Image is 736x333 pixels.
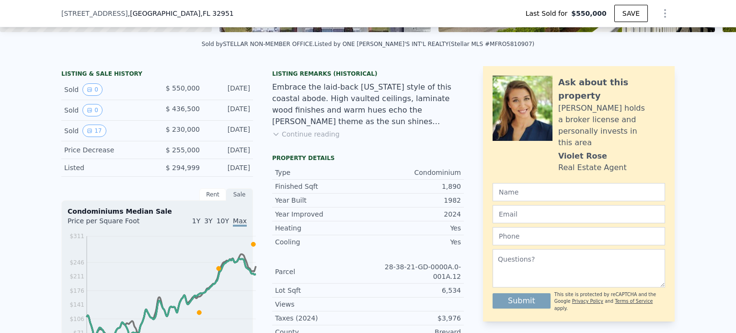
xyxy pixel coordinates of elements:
span: Last Sold for [526,9,572,18]
div: Sold [64,83,149,96]
div: 1982 [368,195,461,205]
div: Sold by STELLAR NON-MEMBER OFFICE . [202,41,315,47]
tspan: $141 [69,301,84,308]
div: Property details [272,154,464,162]
div: 1,890 [368,182,461,191]
span: $ 230,000 [166,126,200,133]
span: 10Y [217,217,229,225]
div: Listed [64,163,149,172]
div: Year Improved [275,209,368,219]
div: This site is protected by reCAPTCHA and the Google and apply. [554,291,665,312]
div: Yes [368,223,461,233]
a: Privacy Policy [572,299,603,304]
div: Embrace the laid-back [US_STATE] style of this coastal abode. High vaulted ceilings, laminate woo... [272,81,464,127]
div: [DATE] [207,145,250,155]
div: Yes [368,237,461,247]
div: Listed by ONE [PERSON_NAME]'S INT'L REALTY (Stellar MLS #MFRO5810907) [314,41,534,47]
div: 6,534 [368,286,461,295]
span: $ 294,999 [166,164,200,172]
span: , [GEOGRAPHIC_DATA] [128,9,234,18]
div: Sold [64,125,149,137]
input: Name [493,183,665,201]
div: [DATE] [207,83,250,96]
a: Terms of Service [615,299,653,304]
div: Heating [275,223,368,233]
div: Rent [199,188,226,201]
tspan: $211 [69,273,84,280]
span: $ 436,500 [166,105,200,113]
div: Price per Square Foot [68,216,157,231]
div: Real Estate Agent [558,162,627,173]
button: View historical data [82,83,103,96]
span: [STREET_ADDRESS] [61,9,128,18]
span: 1Y [192,217,200,225]
button: Continue reading [272,129,340,139]
tspan: $106 [69,316,84,322]
div: Year Built [275,195,368,205]
input: Phone [493,227,665,245]
div: Condominiums Median Sale [68,207,247,216]
span: $ 255,000 [166,146,200,154]
div: 28-38-21-GD-0000A.0-001A.12 [368,262,461,281]
div: $3,976 [368,313,461,323]
span: 3Y [204,217,212,225]
div: [DATE] [207,163,250,172]
div: Ask about this property [558,76,665,103]
div: Type [275,168,368,177]
tspan: $176 [69,287,84,294]
button: View historical data [82,104,103,116]
button: View historical data [82,125,106,137]
div: 2024 [368,209,461,219]
div: Sold [64,104,149,116]
div: [PERSON_NAME] holds a broker license and personally invests in this area [558,103,665,149]
div: Finished Sqft [275,182,368,191]
div: LISTING & SALE HISTORY [61,70,253,80]
input: Email [493,205,665,223]
div: Violet Rose [558,150,607,162]
div: Taxes (2024) [275,313,368,323]
div: Parcel [275,267,368,276]
span: , FL 32951 [200,10,233,17]
tspan: $246 [69,259,84,266]
span: $550,000 [571,9,607,18]
div: Price Decrease [64,145,149,155]
div: Lot Sqft [275,286,368,295]
span: $ 550,000 [166,84,200,92]
button: Show Options [655,4,675,23]
div: Listing Remarks (Historical) [272,70,464,78]
div: Sale [226,188,253,201]
div: Views [275,299,368,309]
div: Cooling [275,237,368,247]
button: SAVE [614,5,648,22]
tspan: $311 [69,233,84,240]
span: Max [233,217,247,227]
div: [DATE] [207,104,250,116]
button: Submit [493,293,551,309]
div: Condominium [368,168,461,177]
div: [DATE] [207,125,250,137]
